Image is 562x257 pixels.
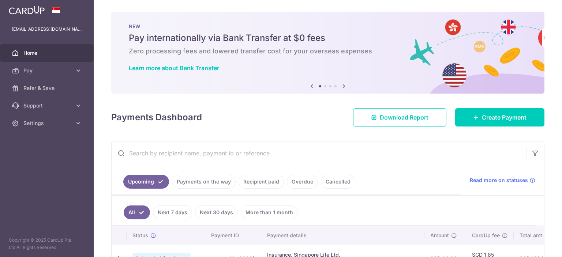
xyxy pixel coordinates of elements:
a: More than 1 month [241,205,298,219]
span: Refer & Save [23,84,72,92]
a: Recipient paid [239,175,284,189]
span: Read more on statuses [470,177,528,184]
a: Cancelled [321,175,355,189]
a: Learn more about Bank Transfer [129,64,219,72]
span: Total amt. [520,232,544,239]
span: Create Payment [482,113,527,122]
p: [EMAIL_ADDRESS][DOMAIN_NAME] [12,26,82,33]
span: CardUp fee [472,232,500,239]
h4: Payments Dashboard [111,111,202,124]
img: Bank transfer banner [111,12,544,94]
a: Download Report [353,108,446,126]
h6: Zero processing fees and lowered transfer cost for your overseas expenses [129,47,527,56]
a: Payments on the way [172,175,236,189]
th: Payment details [261,226,424,245]
a: All [124,205,150,219]
a: Next 7 days [153,205,192,219]
img: CardUp [9,6,45,15]
a: Upcoming [123,175,169,189]
span: Support [23,102,72,109]
a: Read more on statuses [470,177,535,184]
th: Payment ID [205,226,261,245]
span: Settings [23,120,72,127]
span: Download Report [380,113,428,122]
span: Pay [23,67,72,74]
span: Amount [430,232,449,239]
p: NEW [129,23,527,29]
a: Next 30 days [195,205,238,219]
input: Search by recipient name, payment id or reference [112,141,527,165]
span: Home [23,49,72,57]
h5: Pay internationally via Bank Transfer at $0 fees [129,32,527,44]
a: Overdue [287,175,318,189]
span: Status [132,232,148,239]
a: Create Payment [455,108,544,126]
